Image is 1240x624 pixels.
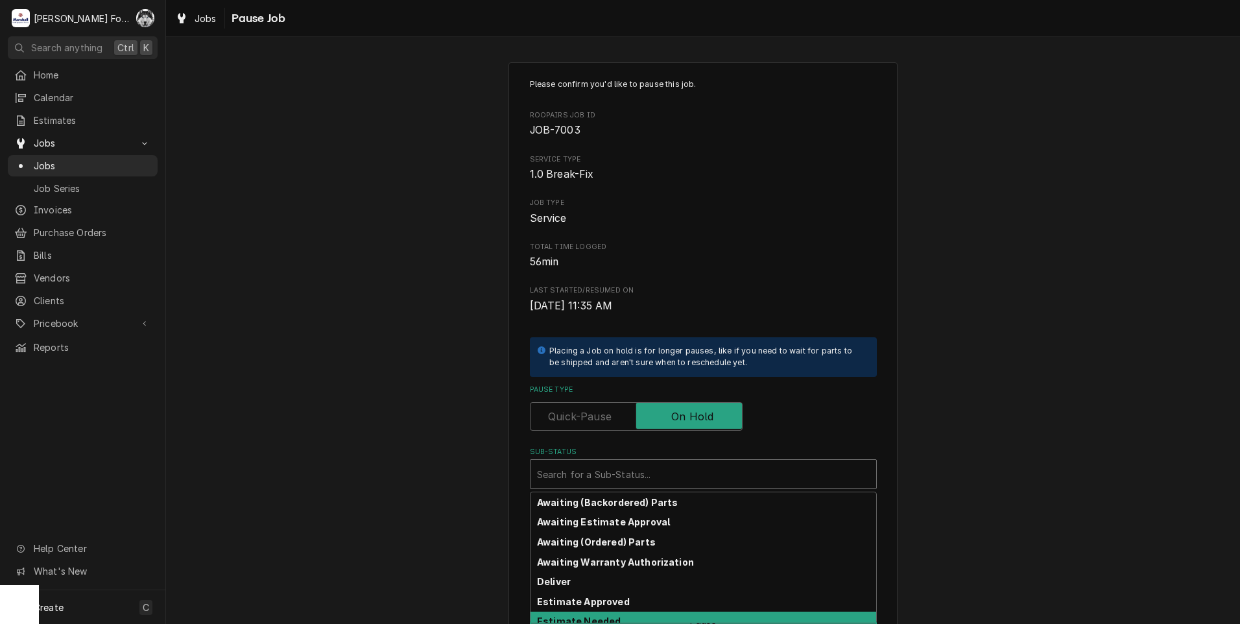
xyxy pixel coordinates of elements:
[136,9,154,27] div: Chris Murphy (103)'s Avatar
[34,602,64,613] span: Create
[530,110,877,121] span: Roopairs Job ID
[34,136,132,150] span: Jobs
[530,124,580,136] span: JOB-7003
[170,8,222,29] a: Jobs
[34,68,151,82] span: Home
[34,341,151,354] span: Reports
[34,248,151,262] span: Bills
[530,167,877,182] span: Service Type
[31,41,102,54] span: Search anything
[530,110,877,138] div: Roopairs Job ID
[530,256,559,268] span: 56min
[136,9,154,27] div: C(
[8,538,158,559] a: Go to Help Center
[530,168,594,180] span: 1.0 Break-Fix
[530,300,612,312] span: [DATE] 11:35 AM
[537,576,571,587] strong: Deliver
[8,64,158,86] a: Home
[530,123,877,138] span: Roopairs Job ID
[34,226,151,239] span: Purchase Orders
[8,560,158,582] a: Go to What's New
[34,91,151,104] span: Calendar
[549,345,864,369] div: Placing a Job on hold is for longer pauses, like if you need to wait for parts to be shipped and ...
[530,285,877,313] div: Last Started/Resumed On
[530,242,877,252] span: Total Time Logged
[34,12,129,25] div: [PERSON_NAME] Food Equipment Service
[8,337,158,358] a: Reports
[530,254,877,270] span: Total Time Logged
[195,12,217,25] span: Jobs
[34,159,151,173] span: Jobs
[537,536,656,547] strong: Awaiting (Ordered) Parts
[530,385,877,395] label: Pause Type
[530,242,877,270] div: Total Time Logged
[34,564,150,578] span: What's New
[8,155,158,176] a: Jobs
[530,198,877,226] div: Job Type
[228,10,285,27] span: Pause Job
[530,211,877,226] span: Job Type
[8,267,158,289] a: Vendors
[117,41,134,54] span: Ctrl
[8,87,158,108] a: Calendar
[537,497,678,508] strong: Awaiting (Backordered) Parts
[530,385,877,431] div: Pause Type
[8,290,158,311] a: Clients
[34,203,151,217] span: Invoices
[34,114,151,127] span: Estimates
[34,542,150,555] span: Help Center
[530,78,877,90] p: Please confirm you'd like to pause this job.
[12,9,30,27] div: Marshall Food Equipment Service's Avatar
[537,516,670,527] strong: Awaiting Estimate Approval
[530,198,877,208] span: Job Type
[8,110,158,131] a: Estimates
[12,9,30,27] div: M
[530,447,877,489] div: Sub-Status
[530,285,877,296] span: Last Started/Resumed On
[530,154,877,182] div: Service Type
[34,182,151,195] span: Job Series
[8,245,158,266] a: Bills
[530,447,877,457] label: Sub-Status
[8,199,158,221] a: Invoices
[143,41,149,54] span: K
[530,154,877,165] span: Service Type
[537,557,694,568] strong: Awaiting Warranty Authorization
[8,132,158,154] a: Go to Jobs
[34,294,151,307] span: Clients
[34,317,132,330] span: Pricebook
[143,601,149,614] span: C
[8,313,158,334] a: Go to Pricebook
[34,271,151,285] span: Vendors
[530,78,877,581] div: Job Pause Form
[8,36,158,59] button: Search anythingCtrlK
[8,178,158,199] a: Job Series
[530,298,877,314] span: Last Started/Resumed On
[537,596,630,607] strong: Estimate Approved
[530,212,567,224] span: Service
[8,222,158,243] a: Purchase Orders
